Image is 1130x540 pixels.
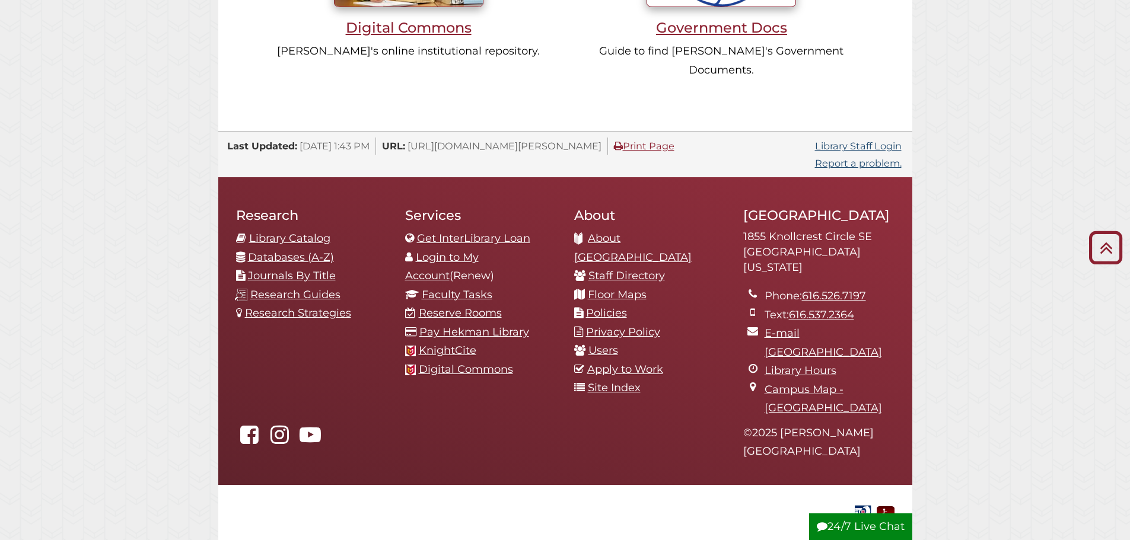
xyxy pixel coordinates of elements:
h2: [GEOGRAPHIC_DATA] [743,207,895,223]
li: (Renew) [405,248,556,286]
img: Government Documents Federal Depository Library [852,504,874,521]
a: Report a problem. [815,157,902,169]
span: Last Updated: [227,140,297,152]
a: Floor Maps [588,288,647,301]
a: 616.526.7197 [802,289,866,302]
a: Login to My Account [405,251,479,283]
a: 616.537.2364 [789,308,854,321]
address: 1855 Knollcrest Circle SE [GEOGRAPHIC_DATA][US_STATE] [743,229,895,275]
a: Apply to Work [587,363,663,376]
p: [PERSON_NAME]'s online institutional repository. [275,42,543,61]
li: Phone: [765,287,895,306]
a: Faculty Tasks [422,288,492,301]
a: Digital Commons [419,363,513,376]
a: Privacy Policy [586,325,660,338]
a: Government Documents Federal Depository Library [852,505,874,518]
a: Staff Directory [588,269,665,282]
a: Reserve Rooms [419,306,502,319]
a: Users [588,344,618,357]
a: E-mail [GEOGRAPHIC_DATA] [765,327,882,359]
h3: Digital Commons [275,19,543,36]
p: Guide to find [PERSON_NAME]'s Government Documents. [588,42,856,79]
a: Get InterLibrary Loan [417,232,530,245]
span: URL: [382,140,405,152]
img: research-guides-icon-white_37x37.png [235,289,247,301]
a: Library Catalog [249,232,330,245]
a: Library Staff Login [815,140,902,152]
a: Databases (A-Z) [248,251,334,264]
p: © 2025 [PERSON_NAME][GEOGRAPHIC_DATA] [743,424,895,461]
a: Disability Assistance [877,505,895,518]
img: Disability Assistance [877,504,895,521]
a: Policies [586,306,627,319]
a: Back to Top [1084,238,1127,257]
a: About [GEOGRAPHIC_DATA] [574,232,692,264]
span: [DATE] 1:43 PM [300,140,370,152]
h2: Services [405,207,556,223]
h3: Government Docs [588,19,856,36]
span: [URL][DOMAIN_NAME][PERSON_NAME] [408,140,601,152]
i: Print Page [614,141,623,151]
a: Print Page [614,140,674,152]
h2: About [574,207,725,223]
a: Campus Map - [GEOGRAPHIC_DATA] [765,383,882,415]
a: Journals By Title [248,269,336,282]
li: Text: [765,306,895,325]
a: Research Strategies [245,306,351,319]
a: Research Guides [250,288,340,301]
a: Site Index [588,381,641,394]
a: hekmanlibrary on Instagram [266,432,294,445]
a: Library Hours [765,364,836,377]
a: KnightCite [419,344,476,357]
img: Calvin favicon logo [405,346,416,356]
a: Hekman Library on YouTube [297,432,324,445]
a: Pay Hekman Library [419,325,529,338]
h2: Research [236,207,387,223]
a: Hekman Library on Facebook [236,432,263,445]
img: Calvin favicon logo [405,365,416,375]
